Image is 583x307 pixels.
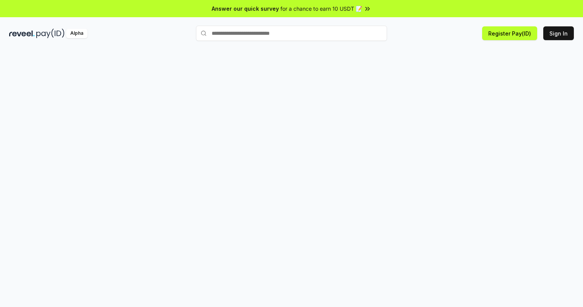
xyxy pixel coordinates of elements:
[212,5,279,13] span: Answer our quick survey
[482,26,537,40] button: Register Pay(ID)
[280,5,362,13] span: for a chance to earn 10 USDT 📝
[543,26,574,40] button: Sign In
[66,29,87,38] div: Alpha
[36,29,65,38] img: pay_id
[9,29,35,38] img: reveel_dark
